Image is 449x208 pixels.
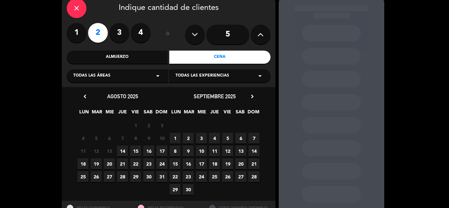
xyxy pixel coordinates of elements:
div: Almuerzo [67,51,168,64]
span: 6 [235,133,246,144]
span: 23 [143,158,154,169]
span: 28 [117,171,128,182]
div: Cena [169,51,271,64]
span: 11 [209,146,220,156]
span: 5 [91,133,102,144]
span: LUN [79,108,89,119]
i: chevron_right [249,93,256,100]
span: 15 [130,146,141,156]
label: 2 [88,23,108,43]
span: 7 [248,133,259,144]
i: arrow_drop_down [256,72,264,80]
span: 14 [248,146,259,156]
span: 22 [130,158,141,169]
label: 4 [131,23,151,43]
span: 29 [130,171,141,182]
span: 30 [183,184,194,195]
span: 27 [235,171,246,182]
span: 27 [104,171,115,182]
span: 26 [222,171,233,182]
span: 24 [196,171,207,182]
i: close [73,4,81,12]
span: 6 [104,133,115,144]
span: Todas las áreas [73,73,110,79]
span: Todas las experiencias [176,73,229,79]
span: 25 [209,171,220,182]
span: 24 [156,158,167,169]
span: 22 [170,171,180,182]
span: 15 [170,158,180,169]
span: 26 [91,171,102,182]
span: 12 [222,146,233,156]
span: 8 [130,133,141,144]
span: 2 [183,133,194,144]
span: 3 [196,133,207,144]
span: 5 [222,133,233,144]
span: SAB [143,108,154,119]
span: 28 [248,171,259,182]
span: 31 [156,171,167,182]
span: 3 [156,120,167,131]
span: 4 [209,133,220,144]
span: 18 [209,158,220,169]
span: 16 [143,146,154,156]
span: 25 [78,171,88,182]
span: 30 [143,171,154,182]
span: 18 [78,158,88,169]
span: LUN [171,108,181,119]
span: DOM [248,108,258,119]
span: 12 [91,146,102,156]
span: 23 [183,171,194,182]
span: 9 [143,133,154,144]
span: 2 [143,120,154,131]
span: VIE [130,108,141,119]
span: JUE [117,108,128,119]
span: 1 [130,120,141,131]
span: 17 [196,158,207,169]
span: 1 [170,133,180,144]
i: arrow_drop_down [154,72,162,80]
span: JUE [209,108,220,119]
span: MIE [196,108,207,119]
span: 10 [196,146,207,156]
span: VIE [222,108,233,119]
span: 7 [117,133,128,144]
label: 3 [109,23,129,43]
span: 21 [117,158,128,169]
span: 14 [117,146,128,156]
span: MAR [183,108,194,119]
span: 9 [183,146,194,156]
span: 4 [78,133,88,144]
i: chevron_left [82,93,88,100]
span: 21 [248,158,259,169]
span: 19 [91,158,102,169]
span: MIE [104,108,115,119]
span: MAR [91,108,102,119]
span: agosto 2025 [107,93,138,100]
span: 20 [235,158,246,169]
span: DOM [155,108,166,119]
span: 11 [78,146,88,156]
span: 8 [170,146,180,156]
span: septiembre 2025 [194,93,236,100]
div: ó [157,23,178,46]
span: 10 [156,133,167,144]
span: 13 [235,146,246,156]
span: 16 [183,158,194,169]
span: 20 [104,158,115,169]
span: 19 [222,158,233,169]
span: 13 [104,146,115,156]
span: 17 [156,146,167,156]
label: 1 [67,23,86,43]
span: 29 [170,184,180,195]
span: SAB [235,108,246,119]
